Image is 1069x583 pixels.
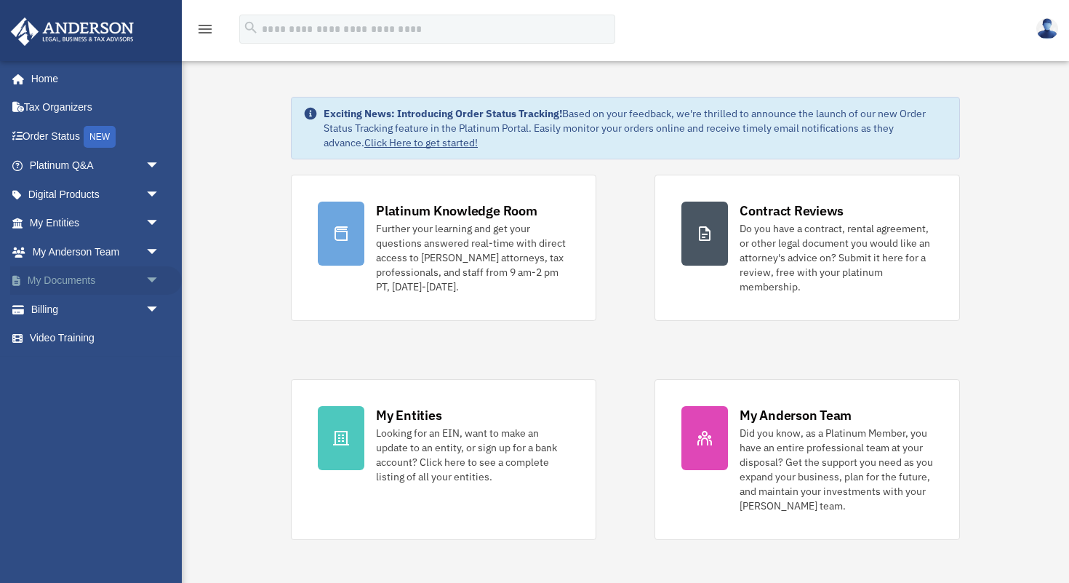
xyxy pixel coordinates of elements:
[145,295,175,325] span: arrow_drop_down
[376,406,441,424] div: My Entities
[10,266,182,296] a: My Documentsarrow_drop_down
[291,175,596,321] a: Platinum Knowledge Room Further your learning and get your questions answered real-time with dire...
[654,379,960,540] a: My Anderson Team Did you know, as a Platinum Member, you have an entire professional team at your...
[243,20,259,36] i: search
[740,426,933,513] div: Did you know, as a Platinum Member, you have an entire professional team at your disposal? Get th...
[1036,18,1058,39] img: User Pic
[145,180,175,210] span: arrow_drop_down
[145,266,175,296] span: arrow_drop_down
[84,126,116,148] div: NEW
[740,221,933,294] div: Do you have a contract, rental agreement, or other legal document you would like an attorney's ad...
[376,426,569,484] div: Looking for an EIN, want to make an update to an entity, or sign up for a bank account? Click her...
[10,209,182,238] a: My Entitiesarrow_drop_down
[740,202,844,220] div: Contract Reviews
[364,136,478,149] a: Click Here to get started!
[7,17,138,46] img: Anderson Advisors Platinum Portal
[196,20,214,38] i: menu
[10,122,182,151] a: Order StatusNEW
[10,295,182,324] a: Billingarrow_drop_down
[10,237,182,266] a: My Anderson Teamarrow_drop_down
[291,379,596,540] a: My Entities Looking for an EIN, want to make an update to an entity, or sign up for a bank accoun...
[324,106,948,150] div: Based on your feedback, we're thrilled to announce the launch of our new Order Status Tracking fe...
[376,202,537,220] div: Platinum Knowledge Room
[10,64,175,93] a: Home
[145,151,175,181] span: arrow_drop_down
[196,25,214,38] a: menu
[654,175,960,321] a: Contract Reviews Do you have a contract, rental agreement, or other legal document you would like...
[10,151,182,181] a: Platinum Q&Aarrow_drop_down
[145,237,175,267] span: arrow_drop_down
[10,93,182,122] a: Tax Organizers
[10,324,182,353] a: Video Training
[324,107,562,120] strong: Exciting News: Introducing Order Status Tracking!
[10,180,182,209] a: Digital Productsarrow_drop_down
[740,406,852,424] div: My Anderson Team
[376,221,569,294] div: Further your learning and get your questions answered real-time with direct access to [PERSON_NAM...
[145,209,175,239] span: arrow_drop_down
